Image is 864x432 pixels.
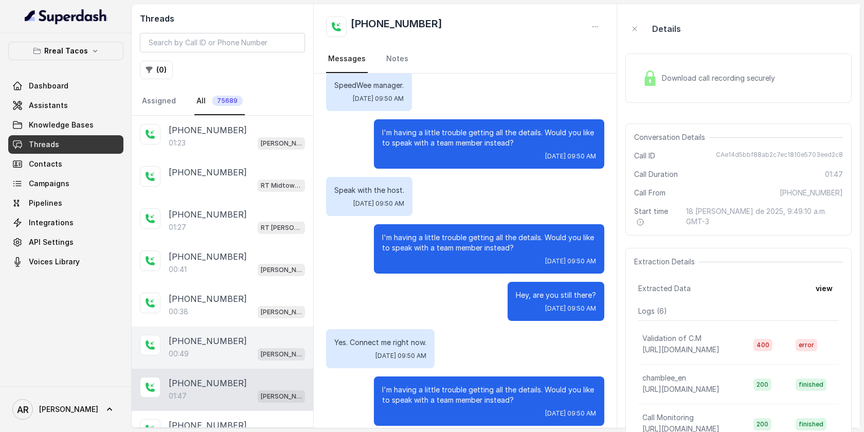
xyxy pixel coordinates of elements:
span: Start time [634,206,678,227]
span: Download call recording securely [662,73,779,83]
span: Pipelines [29,198,62,208]
span: 200 [753,418,771,430]
p: RT Midtown / EN [261,181,302,191]
span: Extraction Details [634,257,699,267]
span: CAe14d5bbf88ab2c7ec1810e5703eed2c8 [716,151,843,161]
p: [PHONE_NUMBER] [169,419,247,431]
a: All75689 [194,87,245,115]
span: 400 [753,339,772,351]
span: [DATE] 09:50 AM [545,409,596,418]
span: Threads [29,139,59,150]
span: [DATE] 09:50 AM [545,257,596,265]
span: Call ID [634,151,655,161]
a: Pipelines [8,194,123,212]
h2: Threads [140,12,305,25]
span: finished [796,379,826,391]
p: 00:41 [169,264,187,275]
span: Contacts [29,159,62,169]
a: Integrations [8,213,123,232]
a: Campaigns [8,174,123,193]
p: Logs ( 6 ) [638,306,839,316]
a: Threads [8,135,123,154]
p: [PHONE_NUMBER] [169,124,247,136]
p: SpeedWee manager. [334,80,404,91]
button: Rreal Tacos [8,42,123,60]
p: chamblee_en [642,373,686,383]
span: Conversation Details [634,132,709,142]
span: Call Duration [634,169,678,179]
span: [DATE] 09:50 AM [545,304,596,313]
p: Rreal Tacos [44,45,88,57]
span: [DATE] 09:50 AM [353,200,404,208]
p: RT [PERSON_NAME][GEOGRAPHIC_DATA] / EN [261,223,302,233]
p: [PHONE_NUMBER] [169,293,247,305]
a: Voices Library [8,253,123,271]
p: 01:23 [169,138,186,148]
img: light.svg [25,8,107,25]
p: 01:27 [169,222,186,232]
nav: Tabs [326,45,604,73]
p: [PHONE_NUMBER] [169,377,247,389]
span: [DATE] 09:50 AM [353,95,404,103]
p: [PHONE_NUMBER] [169,208,247,221]
p: [PERSON_NAME] / EN [261,307,302,317]
span: Call From [634,188,665,198]
span: Extracted Data [638,283,691,294]
span: finished [796,418,826,430]
nav: Tabs [140,87,305,115]
span: [DATE] 09:50 AM [375,352,426,360]
p: Yes. Connect me right now. [334,337,426,348]
a: Assigned [140,87,178,115]
span: 18 [PERSON_NAME] de 2025, 9:49:10 a.m. GMT-3 [686,206,843,227]
span: [URL][DOMAIN_NAME] [642,385,719,393]
p: 00:38 [169,307,188,317]
p: Hey, are you still there? [516,290,596,300]
p: I'm having a little trouble getting all the details. Would you like to speak with a team member i... [382,385,596,405]
p: Details [652,23,681,35]
span: 01:47 [825,169,843,179]
p: [PERSON_NAME] / EN [261,138,302,149]
input: Search by Call ID or Phone Number [140,33,305,52]
a: Contacts [8,155,123,173]
span: Dashboard [29,81,68,91]
p: [PERSON_NAME] / EN [261,265,302,275]
span: [URL][DOMAIN_NAME] [642,345,719,354]
p: [PHONE_NUMBER] [169,335,247,347]
span: Integrations [29,218,74,228]
a: Knowledge Bases [8,116,123,134]
p: [PERSON_NAME] / EN [261,391,302,402]
button: (0) [140,61,173,79]
p: 00:49 [169,349,189,359]
a: [PERSON_NAME] [8,395,123,424]
button: view [809,279,839,298]
a: API Settings [8,233,123,251]
img: Lock Icon [642,70,658,86]
p: [PERSON_NAME] / EN [261,349,302,359]
h2: [PHONE_NUMBER] [351,16,442,37]
p: I'm having a little trouble getting all the details. Would you like to speak with a team member i... [382,232,596,253]
span: Assistants [29,100,68,111]
text: AR [17,404,29,415]
p: I'm having a little trouble getting all the details. Would you like to speak with a team member i... [382,128,596,148]
p: [PHONE_NUMBER] [169,250,247,263]
span: [PHONE_NUMBER] [780,188,843,198]
span: 75689 [212,96,243,106]
span: Campaigns [29,178,69,189]
span: 200 [753,379,771,391]
a: Notes [384,45,410,73]
a: Dashboard [8,77,123,95]
p: Validation of C.M [642,333,701,344]
span: error [796,339,817,351]
span: [DATE] 09:50 AM [545,152,596,160]
span: [PERSON_NAME] [39,404,98,415]
a: Assistants [8,96,123,115]
span: Voices Library [29,257,80,267]
p: 01:47 [169,391,187,401]
p: Speak with the host. [334,185,404,195]
p: [PHONE_NUMBER] [169,166,247,178]
span: API Settings [29,237,74,247]
p: Call Monitoring [642,412,694,423]
span: Knowledge Bases [29,120,94,130]
a: Messages [326,45,368,73]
